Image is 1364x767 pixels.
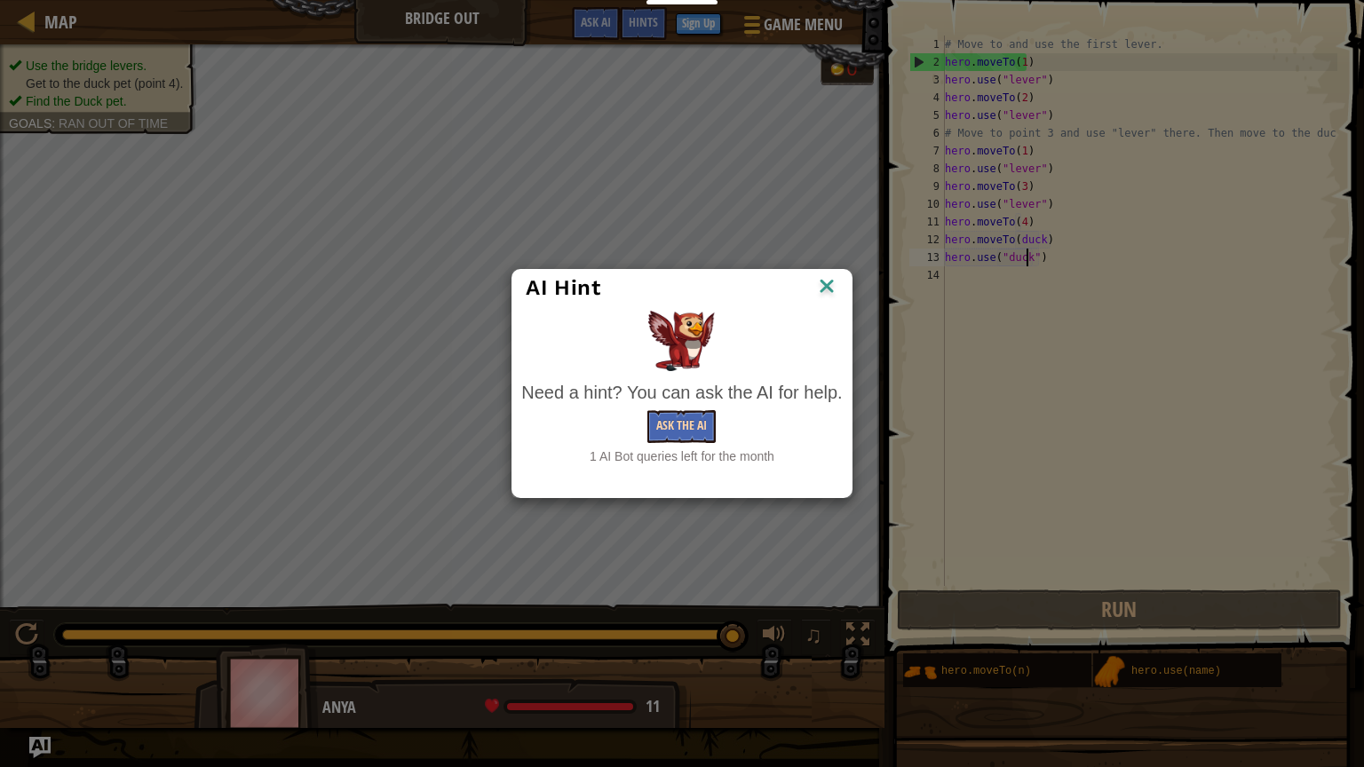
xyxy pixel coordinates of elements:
div: Need a hint? You can ask the AI for help. [521,380,842,406]
img: AI Hint Animal [648,311,715,371]
img: IconClose.svg [815,274,838,301]
button: Ask the AI [647,410,716,443]
span: AI Hint [526,275,600,300]
div: 1 AI Bot queries left for the month [521,447,842,465]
